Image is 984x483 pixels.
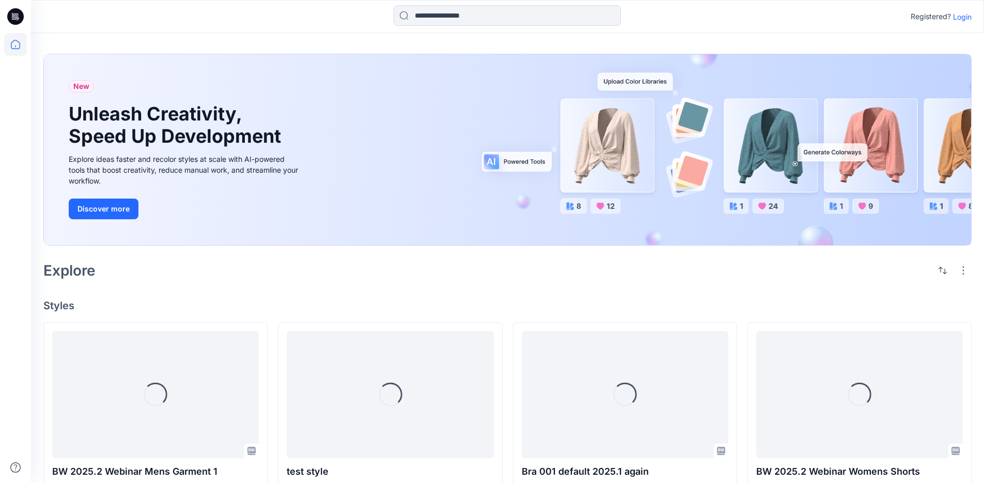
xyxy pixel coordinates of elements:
[522,464,728,479] p: Bra 001 default 2025.1 again
[43,299,972,312] h4: Styles
[43,262,96,279] h2: Explore
[69,154,301,186] div: Explore ideas faster and recolor styles at scale with AI-powered tools that boost creativity, red...
[756,464,963,479] p: BW 2025.2 Webinar Womens Shorts
[69,199,301,219] a: Discover more
[52,464,259,479] p: BW 2025.2 Webinar Mens Garment 1
[69,199,138,219] button: Discover more
[69,103,286,147] h1: Unleash Creativity, Speed Up Development
[953,11,972,22] p: Login
[911,10,951,23] p: Registered?
[73,80,89,93] span: New
[287,464,493,479] p: test style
